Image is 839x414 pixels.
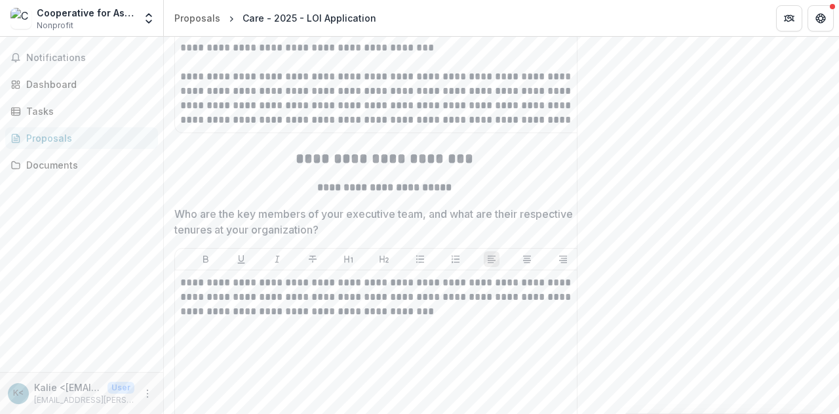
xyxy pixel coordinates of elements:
p: Who are the key members of your executive team, and what are their respective tenures at your org... [174,206,575,238]
div: Cooperative for Assistance and Relief Everywhere, Inc. [37,6,134,20]
button: Underline [233,251,249,267]
button: Heading 2 [376,251,392,267]
button: More [140,386,155,402]
button: Bold [198,251,214,267]
p: Kalie <[EMAIL_ADDRESS][PERSON_NAME][DOMAIN_NAME]> [34,381,102,394]
button: Italicize [269,251,285,267]
button: Ordered List [448,251,463,267]
button: Get Help [808,5,834,31]
div: Proposals [174,11,220,25]
a: Proposals [169,9,225,28]
img: Cooperative for Assistance and Relief Everywhere, Inc. [10,8,31,29]
span: Nonprofit [37,20,73,31]
nav: breadcrumb [169,9,381,28]
button: Open entity switcher [140,5,158,31]
div: Care - 2025 - LOI Application [243,11,376,25]
button: Align Left [484,251,499,267]
p: User [107,382,134,394]
button: Bullet List [412,251,428,267]
button: Partners [776,5,802,31]
div: Dashboard [26,77,147,91]
span: Notifications [26,52,153,64]
div: Proposals [26,131,147,145]
button: Align Right [555,251,571,267]
div: Documents [26,158,147,172]
a: Dashboard [5,73,158,95]
div: Tasks [26,104,147,118]
a: Documents [5,154,158,176]
button: Heading 1 [341,251,357,267]
button: Strike [305,251,321,267]
p: [EMAIL_ADDRESS][PERSON_NAME][DOMAIN_NAME] [34,394,134,406]
button: Notifications [5,47,158,68]
a: Proposals [5,127,158,149]
a: Tasks [5,100,158,122]
div: Kalie <kalie.lasiter@care.org> [13,389,24,398]
button: Align Center [519,251,535,267]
